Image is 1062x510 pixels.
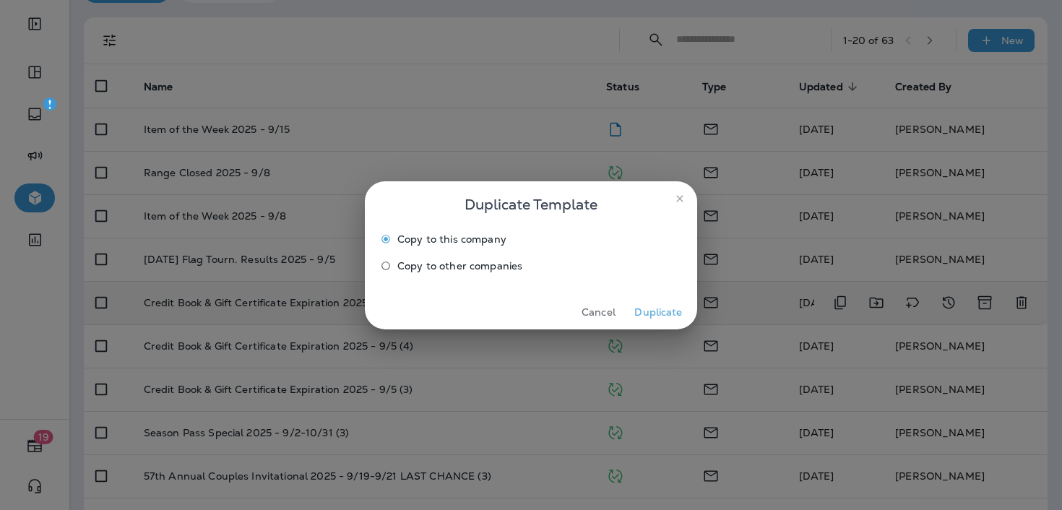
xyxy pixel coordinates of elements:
[571,301,626,324] button: Cancel
[631,301,686,324] button: Duplicate
[397,233,506,245] span: Copy to this company
[465,193,597,216] span: Duplicate Template
[668,187,691,210] button: close
[397,260,522,272] span: Copy to other companies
